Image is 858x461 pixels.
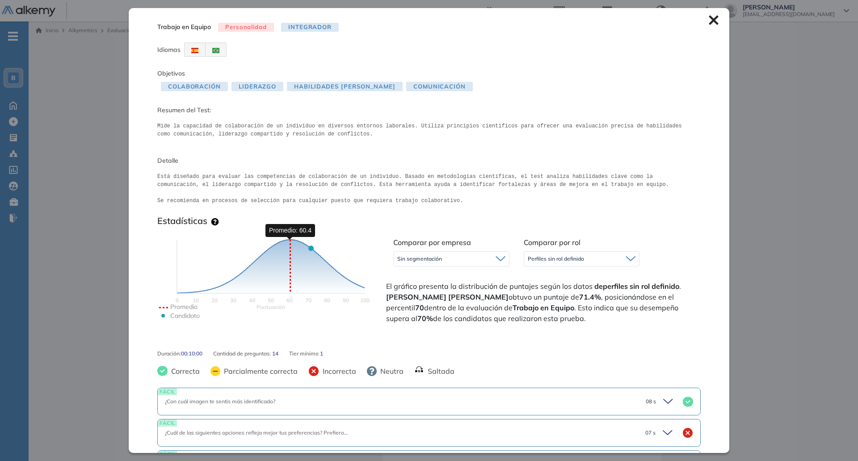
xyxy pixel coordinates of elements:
[218,23,274,32] span: Personalidad
[158,451,177,457] span: FÁCIL
[406,82,473,91] span: Comunicación
[193,297,199,304] text: 10
[448,292,509,301] strong: [PERSON_NAME]
[157,106,701,115] span: Resumen del Test:
[158,419,177,426] span: FÁCIL
[165,398,275,405] span: ¿Con cuál imagen te sentis más identificado?
[157,22,211,32] span: Trabajo en Equipo
[257,304,285,310] text: Scores
[646,398,656,406] span: 08 s
[157,122,701,138] pre: Mide la capacidad de colaboración de un individuo en diversos entornos laborales. Utiliza princip...
[424,366,454,376] span: Saltada
[165,429,348,436] span: ¿Cuál de las siguientes opciones refleja mejor tus preferencias? Prefiero...
[305,297,311,304] text: 70
[157,69,185,77] span: Objetivos
[157,350,181,358] span: Duración :
[161,82,228,91] span: Colaboración
[191,48,198,53] img: ESP
[513,303,574,312] strong: Trabajo en Equipo
[170,312,200,320] text: Candidato
[645,429,656,437] span: 07 s
[220,366,298,376] span: Parcialmente correcta
[158,388,177,395] span: FÁCIL
[176,297,179,304] text: 0
[579,292,601,301] strong: 71.4%
[212,48,219,53] img: BRA
[415,303,424,312] strong: 70
[319,366,356,376] span: Incorrecta
[603,282,679,291] strong: perfiles sin rol definido
[286,297,293,304] text: 60
[281,23,339,32] span: Integrador
[324,297,330,304] text: 80
[343,297,349,304] text: 90
[157,46,181,54] span: Idiomas
[594,282,679,291] strong: de
[157,173,701,205] pre: Está diseñado para evaluar las competencias de colaboración de un individuo. Basado en metodologí...
[528,255,584,262] span: Perfiles sin rol definido
[157,216,207,226] h3: Estadísticas
[265,224,315,237] div: Promedio: 60.4
[524,238,580,247] span: Comparar por rol
[397,255,442,262] span: Sin segmentación
[268,297,274,304] text: 50
[393,238,471,247] span: Comparar por empresa
[386,281,699,324] span: El gráfico presenta la distribución de puntajes según los datos . obtuvo un puntaje de , posicion...
[386,292,446,301] strong: [PERSON_NAME]
[211,297,218,304] text: 20
[360,297,370,304] text: 100
[249,297,255,304] text: 40
[168,366,200,376] span: Correcta
[170,303,198,311] text: Promedio
[377,366,404,376] span: Neutra
[417,314,433,323] strong: 70%
[157,156,701,165] span: Detalle
[287,82,403,91] span: Habilidades [PERSON_NAME]
[231,82,283,91] span: Liderazgo
[230,297,236,304] text: 30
